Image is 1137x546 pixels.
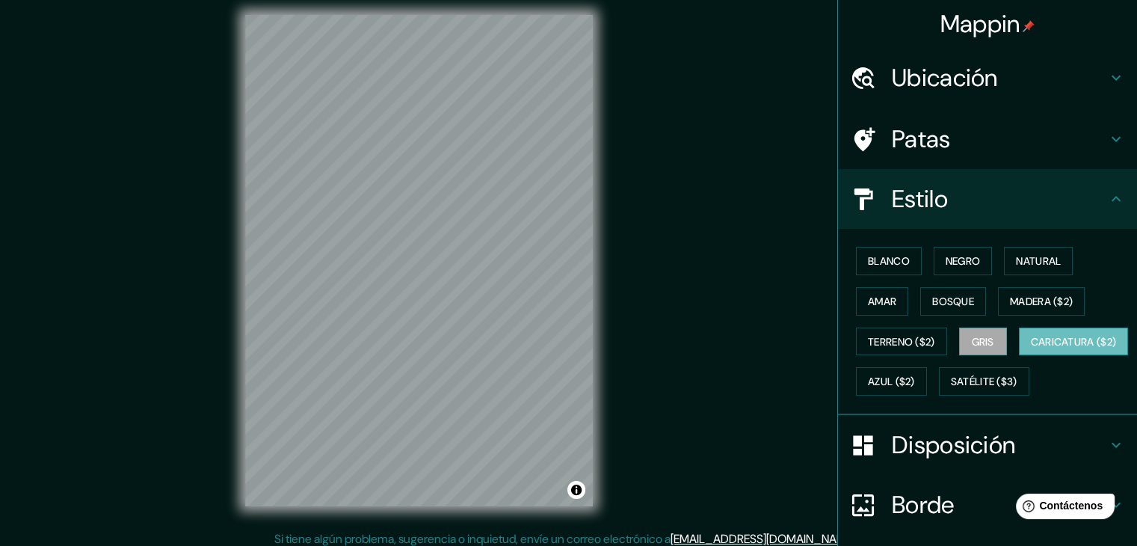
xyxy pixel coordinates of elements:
font: Disposición [892,429,1015,461]
font: Natural [1016,254,1061,268]
button: Caricatura ($2) [1019,328,1129,356]
font: Ubicación [892,62,998,93]
button: Natural [1004,247,1073,275]
font: Patas [892,123,951,155]
font: Blanco [868,254,910,268]
img: pin-icon.png [1023,20,1035,32]
canvas: Mapa [245,15,593,506]
iframe: Lanzador de widgets de ayuda [1004,488,1121,530]
div: Disposición [838,415,1137,475]
div: Ubicación [838,48,1137,108]
font: Satélite ($3) [951,375,1017,389]
button: Amar [856,287,908,316]
button: Bosque [920,287,986,316]
button: Terreno ($2) [856,328,947,356]
font: Madera ($2) [1010,295,1073,308]
button: Azul ($2) [856,367,927,396]
font: Negro [946,254,981,268]
button: Negro [934,247,993,275]
button: Satélite ($3) [939,367,1029,396]
button: Gris [959,328,1007,356]
font: Estilo [892,183,948,215]
font: Borde [892,489,955,521]
font: Mappin [940,8,1020,40]
font: Bosque [932,295,974,308]
font: Azul ($2) [868,375,915,389]
button: Blanco [856,247,922,275]
div: Patas [838,109,1137,169]
font: Terreno ($2) [868,335,935,349]
button: Activar o desactivar atribución [567,481,585,499]
button: Madera ($2) [998,287,1085,316]
div: Borde [838,475,1137,535]
font: Amar [868,295,896,308]
font: Gris [972,335,994,349]
div: Estilo [838,169,1137,229]
font: Caricatura ($2) [1031,335,1117,349]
